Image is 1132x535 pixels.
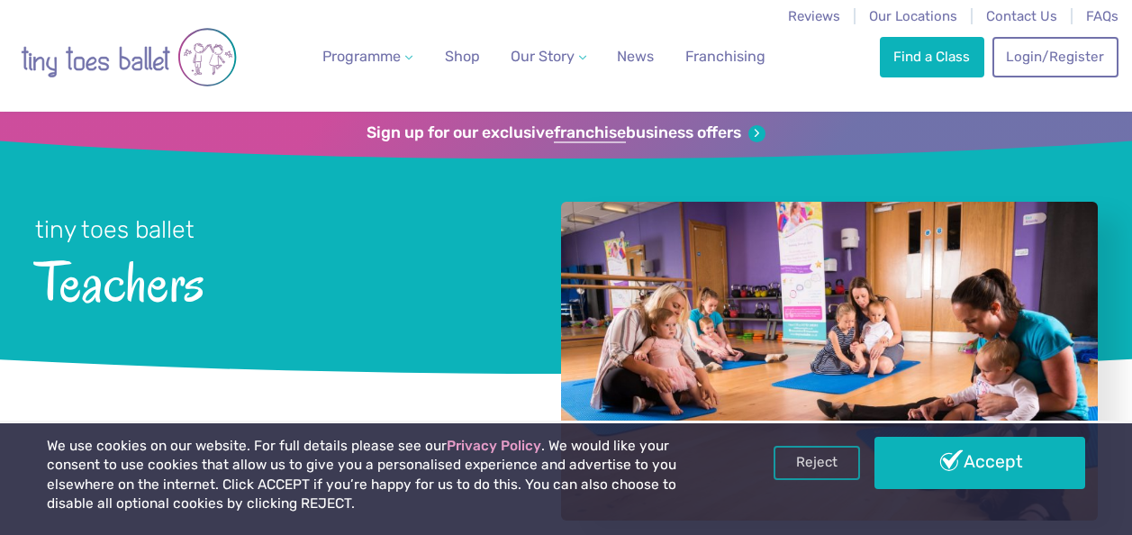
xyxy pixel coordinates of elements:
span: Programme [322,48,401,65]
a: FAQs [1086,8,1118,24]
a: Our Locations [869,8,957,24]
img: tiny toes ballet [21,12,237,103]
p: We use cookies on our website. For full details please see our . We would like your consent to us... [47,437,722,514]
a: Contact Us [986,8,1057,24]
strong: franchise [554,123,626,143]
a: Reviews [788,8,840,24]
a: News [610,39,661,75]
a: Sign up for our exclusivefranchisebusiness offers [367,123,765,143]
a: Reject [774,446,860,480]
a: Login/Register [992,37,1118,77]
span: News [617,48,654,65]
a: Accept [874,437,1085,489]
span: Shop [445,48,480,65]
span: Franchising [685,48,765,65]
a: Franchising [678,39,773,75]
a: Programme [315,39,420,75]
small: tiny toes ballet [35,215,195,244]
span: Our Story [511,48,575,65]
a: Find a Class [880,37,984,77]
a: Privacy Policy [447,438,541,454]
a: Shop [438,39,487,75]
a: Our Story [503,39,593,75]
span: Teachers [35,246,513,313]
